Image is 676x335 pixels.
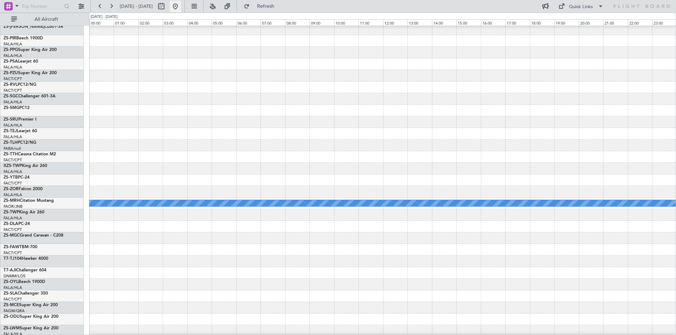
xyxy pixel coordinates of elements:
[4,106,19,110] span: ZS-SMG
[4,308,25,314] a: FAGM/QRA
[4,25,63,29] a: ZS-[PERSON_NAME]CL601-3R
[18,17,74,22] span: All Aircraft
[4,233,63,238] a: ZS-MGCGrand Caravan - C208
[4,297,22,302] a: FACT/CPT
[4,88,22,93] a: FACT/CPT
[4,36,16,40] span: ZS-PIR
[4,245,19,249] span: ZS-FAW
[4,71,57,75] a: ZS-PZUSuper King Air 200
[4,175,18,180] span: ZS-YTB
[4,250,22,256] a: FACT/CPT
[309,19,334,26] div: 09:00
[383,19,407,26] div: 12:00
[21,1,62,12] input: Trip Number
[4,164,22,168] span: XZS-TWP
[4,141,36,145] a: ZS-TLHPC12/NG
[4,315,20,319] span: ZS-ODU
[4,192,22,198] a: FALA/HLA
[4,245,37,249] a: ZS-FAWTBM-700
[4,315,58,319] a: ZS-ODUSuper King Air 200
[4,129,17,133] span: ZS-TEJ
[4,134,22,140] a: FALA/HLA
[4,210,19,214] span: ZS-TWP
[4,291,48,296] a: ZS-SLAChallenger 350
[4,326,20,330] span: ZS-LWM
[4,59,38,64] a: ZS-PSALearjet 60
[4,280,18,284] span: ZS-OYL
[4,280,45,284] a: ZS-OYLBeech 1900D
[4,59,18,64] span: ZS-PSA
[4,164,47,168] a: XZS-TWPKing Air 260
[4,233,20,238] span: ZS-MGC
[530,19,554,26] div: 18:00
[4,227,22,232] a: FACT/CPT
[4,83,18,87] span: ZS-RVL
[4,94,56,98] a: ZS-SGCChallenger 601-3A
[285,19,309,26] div: 08:00
[89,19,114,26] div: 00:00
[251,4,281,9] span: Refresh
[4,83,36,87] a: ZS-RVLPC12/NG
[90,14,118,20] div: [DATE] - [DATE]
[407,19,432,26] div: 13:00
[4,169,22,174] a: FALA/HLA
[4,268,16,272] span: T7-AJI
[579,19,603,26] div: 20:00
[240,1,283,12] button: Refresh
[4,268,46,272] a: T7-AJIChallenger 604
[555,1,607,12] button: Quick Links
[4,106,30,110] a: ZS-SMGPC12
[4,204,23,209] a: FAOR/JNB
[4,129,37,133] a: ZS-TEJLearjet 60
[4,123,22,128] a: FALA/HLA
[358,19,383,26] div: 11:00
[4,99,22,105] a: FALA/HLA
[4,257,48,261] a: T7-TJ104Hawker 4000
[4,152,56,156] a: ZS-TTHCessna Citation M2
[114,19,138,26] div: 01:00
[4,53,22,58] a: FALA/HLA
[628,19,652,26] div: 22:00
[4,157,22,163] a: FACT/CPT
[4,303,58,307] a: ZS-MCESuper King Air 200
[138,19,163,26] div: 02:00
[4,222,18,226] span: ZS-DLA
[334,19,358,26] div: 10:00
[4,152,18,156] span: ZS-TTH
[8,14,76,25] button: All Aircraft
[4,210,44,214] a: ZS-TWPKing Air 260
[4,41,22,47] a: FALA/HLA
[212,19,236,26] div: 05:00
[4,326,58,330] a: ZS-LWMSuper King Air 200
[505,19,530,26] div: 17:00
[4,146,21,151] a: FABA/null
[4,187,19,191] span: ZS-ZOR
[4,117,36,122] a: ZS-SRUPremier I
[554,19,578,26] div: 19:00
[4,141,18,145] span: ZS-TLH
[4,71,18,75] span: ZS-PZU
[4,76,22,82] a: FACT/CPT
[236,19,261,26] div: 06:00
[432,19,456,26] div: 14:00
[569,4,593,11] div: Quick Links
[481,19,505,26] div: 16:00
[603,19,627,26] div: 21:00
[4,257,22,261] span: T7-TJ104
[4,303,19,307] span: ZS-MCE
[4,94,18,98] span: ZS-SGC
[4,222,30,226] a: ZS-DLAPC-24
[4,273,25,279] a: DNMM/LOS
[4,36,43,40] a: ZS-PIRBeech 1900D
[4,187,43,191] a: ZS-ZORFalcon 2000
[163,19,187,26] div: 03:00
[4,181,22,186] a: FACT/CPT
[4,215,22,221] a: FALA/HLA
[120,3,153,9] span: [DATE] - [DATE]
[4,175,30,180] a: ZS-YTBPC-24
[4,285,22,290] a: FALA/HLA
[4,65,22,70] a: FALA/HLA
[4,199,20,203] span: ZS-MRH
[4,48,57,52] a: ZS-PPGSuper King Air 200
[4,291,18,296] span: ZS-SLA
